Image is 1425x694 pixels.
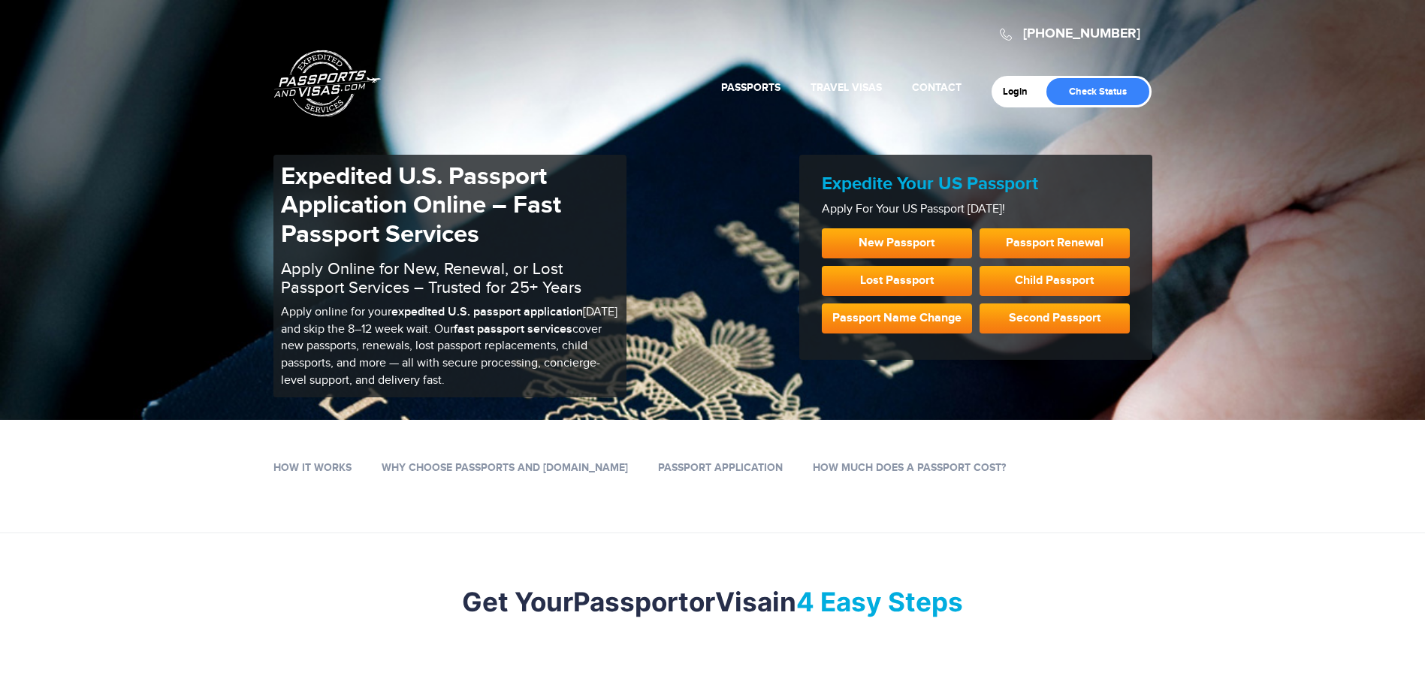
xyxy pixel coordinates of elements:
a: Passport Application [658,461,783,474]
a: Travel Visas [811,81,882,94]
a: New Passport [822,228,972,258]
h1: Expedited U.S. Passport Application Online – Fast Passport Services [281,162,619,249]
a: How Much Does a Passport Cost? [813,461,1006,474]
a: Child Passport [980,266,1130,296]
a: Why Choose Passports and [DOMAIN_NAME] [382,461,628,474]
a: Second Passport [980,303,1130,333]
b: expedited U.S. passport application [391,305,583,319]
mark: 4 Easy Steps [796,586,963,617]
a: Login [1003,86,1038,98]
a: Check Status [1046,78,1149,105]
h2: Apply Online for New, Renewal, or Lost Passport Services – Trusted for 25+ Years [281,260,619,296]
p: Apply online for your [DATE] and skip the 8–12 week wait. Our cover new passports, renewals, lost... [281,304,619,390]
a: How it works [273,461,352,474]
a: [PHONE_NUMBER] [1023,26,1140,42]
a: Passports [721,81,780,94]
h2: Expedite Your US Passport [822,173,1130,195]
a: Lost Passport [822,266,972,296]
b: fast passport services [454,322,572,336]
a: Passport Name Change [822,303,972,333]
h2: Get Your or in [273,586,1152,617]
p: Apply For Your US Passport [DATE]! [822,201,1130,219]
a: Passport Renewal [980,228,1130,258]
a: Passports & [DOMAIN_NAME] [274,50,381,117]
a: Contact [912,81,962,94]
strong: Passport [573,586,689,617]
strong: Visa [715,586,772,617]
